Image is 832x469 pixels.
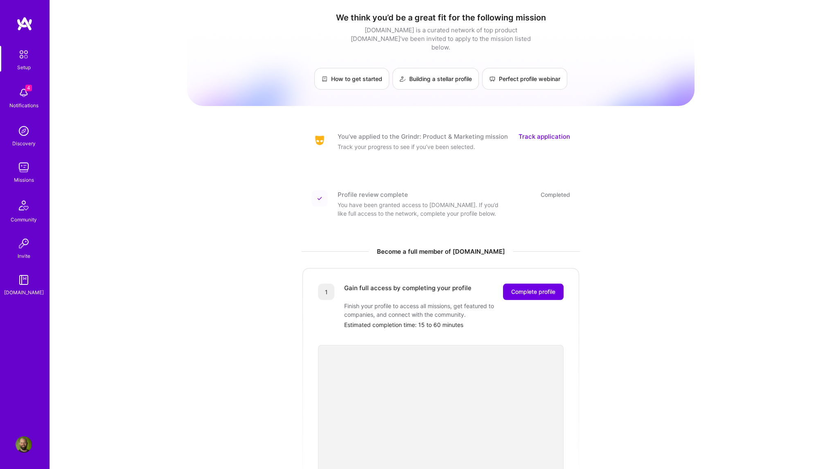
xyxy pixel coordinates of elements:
[14,196,34,215] img: Community
[314,68,389,90] a: How to get started
[16,159,32,176] img: teamwork
[392,68,479,90] a: Building a stellar profile
[511,288,555,296] span: Complete profile
[16,85,32,101] img: bell
[321,76,328,82] img: How to get started
[482,68,567,90] a: Perfect profile webinar
[338,132,508,141] div: You’ve applied to the Grindr: Product & Marketing mission
[9,101,38,110] div: Notifications
[338,201,501,218] div: You have been granted access to [DOMAIN_NAME]. If you’d like full access to the network, complete...
[489,76,496,82] img: Perfect profile webinar
[344,320,564,329] div: Estimated completion time: 15 to 60 minutes
[503,284,564,300] button: Complete profile
[338,190,408,199] div: Profile review complete
[187,13,694,23] h1: We think you’d be a great fit for the following mission
[377,247,505,256] span: Become a full member of [DOMAIN_NAME]
[317,196,322,201] img: Completed
[18,252,30,260] div: Invite
[12,139,36,148] div: Discovery
[16,235,32,252] img: Invite
[344,284,471,300] div: Gain full access by completing your profile
[14,436,34,453] a: User Avatar
[11,215,37,224] div: Community
[399,76,406,82] img: Building a stellar profile
[17,63,31,72] div: Setup
[15,46,32,63] img: setup
[338,142,501,151] div: Track your progress to see if you’ve been selected.
[16,123,32,139] img: discovery
[14,176,34,184] div: Missions
[16,272,32,288] img: guide book
[16,436,32,453] img: User Avatar
[4,288,44,297] div: [DOMAIN_NAME]
[318,284,334,300] div: 1
[541,190,570,199] div: Completed
[344,302,508,319] div: Finish your profile to access all missions, get featured to companies, and connect with the commu...
[349,26,533,52] div: [DOMAIN_NAME] is a curated network of top product [DOMAIN_NAME]’ve been invited to apply to the m...
[16,16,33,31] img: logo
[519,132,570,141] a: Track application
[25,85,32,91] span: 4
[311,134,328,147] img: Company Logo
